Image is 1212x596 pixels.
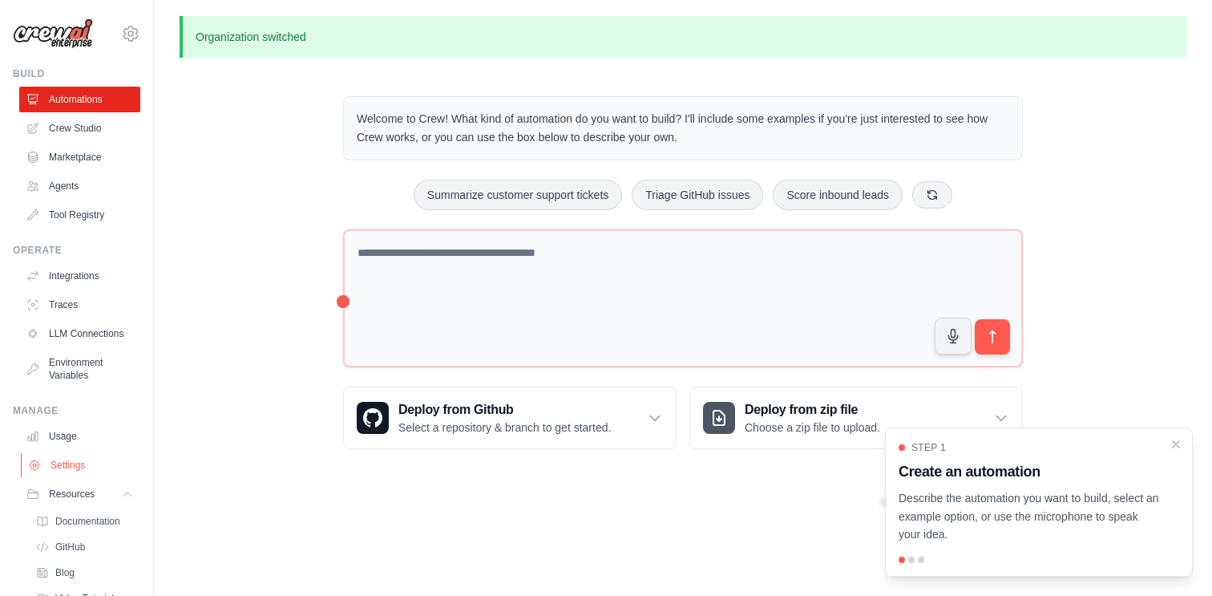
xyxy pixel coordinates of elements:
[1132,519,1212,596] iframe: Chat Widget
[55,541,85,553] span: GitHub
[19,87,140,112] a: Automations
[632,180,763,210] button: Triage GitHub issues
[398,400,611,420] h3: Deploy from Github
[899,489,1160,544] p: Describe the automation you want to build, select an example option, or use the microphone to spe...
[1170,438,1182,451] button: Close walkthrough
[19,321,140,347] a: LLM Connections
[21,452,142,478] a: Settings
[19,173,140,199] a: Agents
[29,536,140,558] a: GitHub
[414,180,622,210] button: Summarize customer support tickets
[899,460,1160,483] h3: Create an automation
[19,116,140,141] a: Crew Studio
[13,404,140,417] div: Manage
[745,420,880,436] p: Choose a zip file to upload.
[13,67,140,80] div: Build
[29,562,140,584] a: Blog
[19,350,140,388] a: Environment Variables
[19,424,140,449] a: Usage
[13,18,93,49] img: Logo
[398,420,611,436] p: Select a repository & branch to get started.
[55,566,75,579] span: Blog
[19,144,140,170] a: Marketplace
[180,16,1186,58] p: Organization switched
[13,244,140,257] div: Operate
[29,510,140,533] a: Documentation
[357,110,1009,147] p: Welcome to Crew! What kind of automation do you want to build? I'll include some examples if you'...
[911,441,946,454] span: Step 1
[19,202,140,228] a: Tool Registry
[19,481,140,507] button: Resources
[19,292,140,318] a: Traces
[55,515,120,528] span: Documentation
[19,263,140,289] a: Integrations
[745,400,880,420] h3: Deploy from zip file
[773,180,903,210] button: Score inbound leads
[49,488,95,501] span: Resources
